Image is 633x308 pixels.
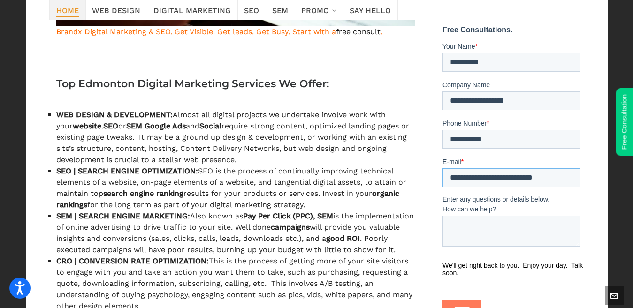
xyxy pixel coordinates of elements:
a: free consult [336,27,381,36]
strong: Pay Per Click (PPC), SEM [243,211,333,220]
strong: good ROI [326,234,360,243]
strong: Top Edmonton Digital Marketing Services We Offer: [56,77,329,90]
strong: Social [199,121,221,130]
span: SEM [272,3,288,16]
strong: SEO [103,121,118,130]
span: Home [56,3,79,16]
li: Also known as is the implementation of online advertising to drive traffic to your site. Well don... [56,210,415,255]
p: Brandx Digital Marketing & SEO. Get Visible. Get leads. Get Busy. Start with a . [56,26,415,38]
strong: SEO | SEARCH ENGINE OPTIMIZATION: [56,166,198,175]
strong: campaigns [271,223,310,232]
span: Promo [301,3,329,16]
strong: search engine ranking [103,189,183,198]
strong: SEM Google Ads [126,121,186,130]
span: Web Design [92,3,140,16]
strong: WEB DESIGN & DEVELOPMENT: [56,110,173,119]
li: SEO is the process of continually improving technical elements of a website, on-page elements of ... [56,165,415,210]
span: Say Hello [350,3,391,16]
li: Almost all digital projects we undertake involve work with your . or and require strong content, ... [56,109,415,165]
span: SEO [244,3,259,16]
span: Digital Marketing [153,3,231,16]
strong: website [73,121,101,130]
strong: CRO | CONVERSION RATE OPTIMIZATION: [56,256,209,265]
strong: SEM | SEARCH ENGINE MARKETING: [56,211,190,220]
